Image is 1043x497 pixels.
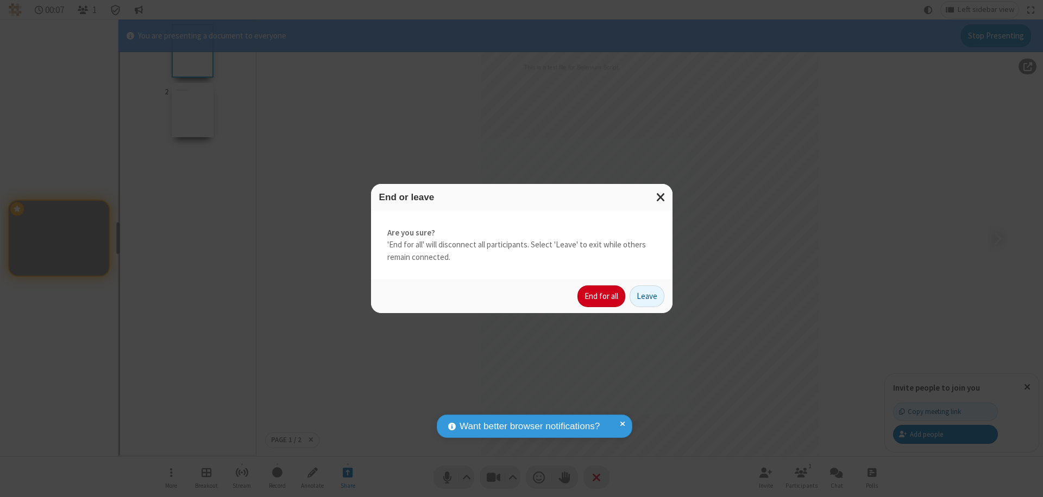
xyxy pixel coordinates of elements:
[650,184,673,211] button: Close modal
[379,192,664,202] h3: End or leave
[460,419,600,434] span: Want better browser notifications?
[577,285,625,307] button: End for all
[371,211,673,280] div: 'End for all' will disconnect all participants. Select 'Leave' to exit while others remain connec...
[630,285,664,307] button: Leave
[387,227,656,239] strong: Are you sure?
